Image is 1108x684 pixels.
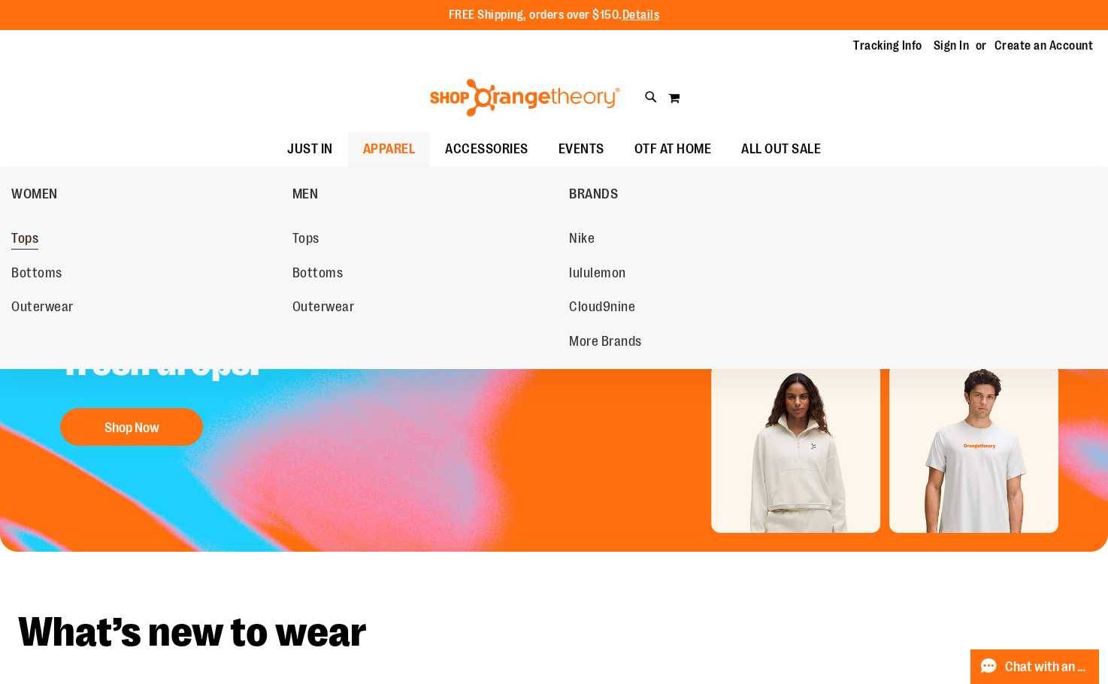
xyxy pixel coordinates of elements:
span: WOMEN [11,186,58,205]
span: JUST IN [287,132,333,166]
button: Shop Now [60,408,203,446]
span: EVENTS [559,132,604,166]
span: ALL OUT SALE [741,132,821,166]
span: lululemon [569,265,626,284]
span: Bottoms [11,265,62,284]
span: ACCESSORIES [445,132,528,166]
a: Create an Account [994,38,1094,54]
h2: What’s new to wear [18,612,1090,653]
a: Sign In [934,38,970,54]
span: APPAREL [363,132,416,166]
span: More Brands [569,334,642,353]
span: Cloud9nine [569,299,635,318]
span: Chat with an Expert [1005,660,1090,674]
a: Details [622,8,660,22]
a: Tracking Info [853,38,922,54]
img: Shop Orangetheory [428,79,622,117]
span: Outerwear [292,299,355,318]
span: Bottoms [292,265,344,284]
span: Tops [292,231,319,250]
p: FREE Shipping, orders over $150. [449,7,660,24]
span: MEN [292,186,319,205]
span: Outerwear [11,299,74,318]
span: Nike [569,231,595,250]
span: Tops [11,231,38,250]
span: BRANDS [569,186,618,205]
button: Chat with an Expert [970,649,1100,684]
span: OTF AT HOME [634,132,712,166]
